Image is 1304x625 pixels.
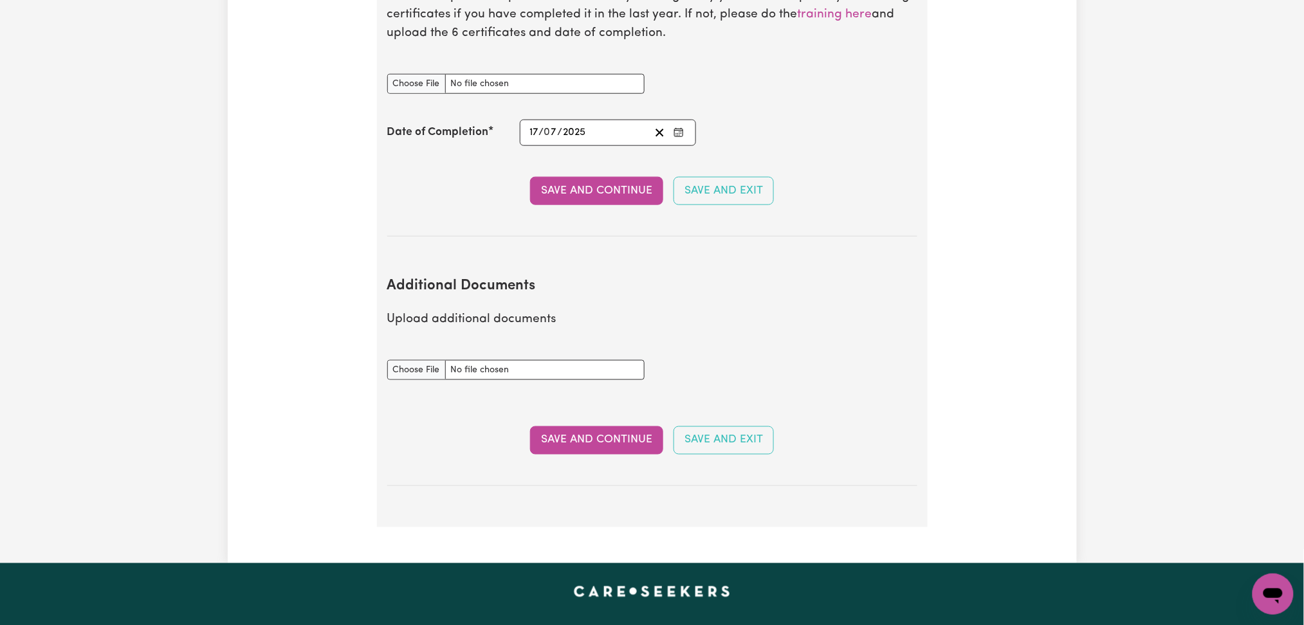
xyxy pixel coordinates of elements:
[529,124,539,141] input: --
[544,127,551,138] span: 0
[530,426,663,455] button: Save and Continue
[574,586,730,597] a: Careseekers home page
[562,124,586,141] input: ----
[539,127,544,138] span: /
[650,124,670,141] button: Clear date
[557,127,562,138] span: /
[674,177,774,205] button: Save and Exit
[674,426,774,455] button: Save and Exit
[1253,574,1294,615] iframe: Button to launch messaging window
[545,124,557,141] input: --
[387,124,489,141] label: Date of Completion
[670,124,688,141] button: Enter the Date of Completion of your Infection Prevention and Control Training
[530,177,663,205] button: Save and Continue
[798,8,872,21] a: training here
[387,278,917,295] h2: Additional Documents
[387,311,917,329] p: Upload additional documents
